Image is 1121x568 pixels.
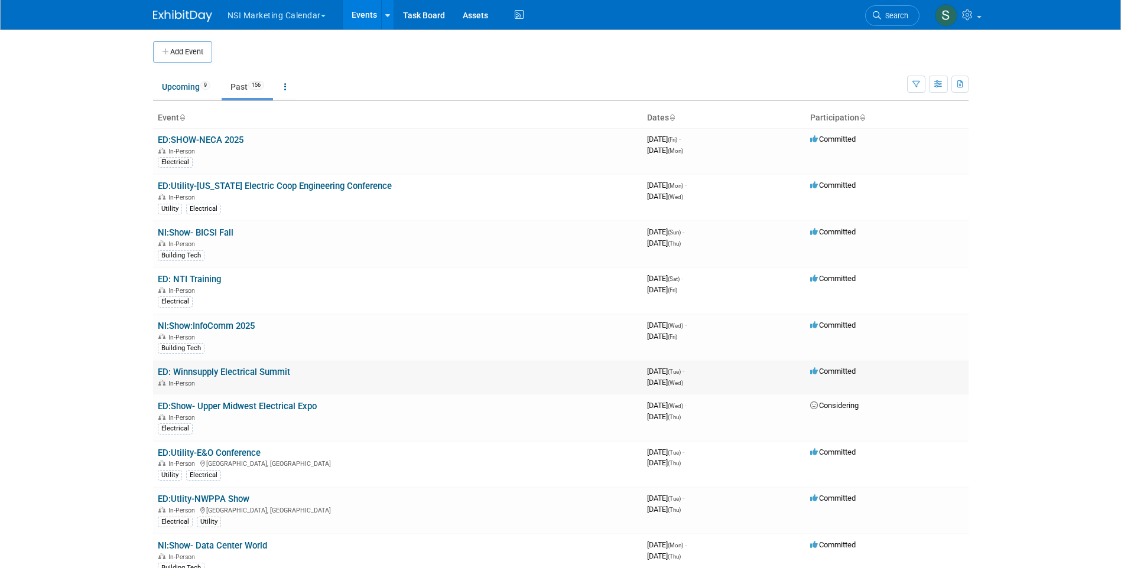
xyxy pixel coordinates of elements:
[859,113,865,122] a: Sort by Participation Type
[935,4,957,27] img: Stephanie Strange
[668,240,681,247] span: (Thu)
[158,343,204,354] div: Building Tech
[158,517,193,527] div: Electrical
[668,229,681,236] span: (Sun)
[168,380,199,387] span: In-Person
[168,240,199,248] span: In-Person
[158,181,392,191] a: ED:Utility-[US_STATE] Electric Coop Engineering Conference
[683,227,684,236] span: -
[810,540,856,549] span: Committed
[647,412,681,421] span: [DATE]
[158,157,193,168] div: Electrical
[186,204,221,214] div: Electrical
[669,113,675,122] a: Sort by Start Date
[153,76,219,98] a: Upcoming9
[168,414,199,422] span: In-Person
[158,540,267,551] a: NI:Show- Data Center World
[668,507,681,513] span: (Thu)
[158,380,165,386] img: In-Person Event
[158,287,165,293] img: In-Person Event
[881,11,908,20] span: Search
[153,108,642,128] th: Event
[668,322,683,329] span: (Wed)
[647,367,684,376] span: [DATE]
[647,458,681,467] span: [DATE]
[668,276,680,282] span: (Sat)
[647,401,687,410] span: [DATE]
[158,505,638,514] div: [GEOGRAPHIC_DATA], [GEOGRAPHIC_DATA]
[158,470,182,481] div: Utility
[685,181,687,190] span: -
[168,334,199,341] span: In-Person
[158,321,255,331] a: NI:Show:InfoComm 2025
[668,449,681,456] span: (Tue)
[683,494,684,502] span: -
[158,148,165,154] img: In-Person Event
[158,240,165,246] img: In-Person Event
[865,5,919,26] a: Search
[668,136,677,143] span: (Fri)
[179,113,185,122] a: Sort by Event Name
[158,227,233,238] a: NI:Show- BICSI Fall
[158,334,165,340] img: In-Person Event
[158,460,165,466] img: In-Person Event
[158,367,290,377] a: ED: Winnsupply Electrical Summit
[683,367,684,376] span: -
[647,321,687,329] span: [DATE]
[810,274,856,283] span: Committed
[153,41,212,63] button: Add Event
[810,227,856,236] span: Committed
[158,423,193,434] div: Electrical
[668,287,677,293] span: (Fri)
[685,321,687,329] span: -
[168,194,199,201] span: In-Person
[168,287,199,295] span: In-Person
[158,194,165,200] img: In-Person Event
[153,10,212,22] img: ExhibitDay
[668,542,683,549] span: (Mon)
[810,321,856,329] span: Committed
[647,192,683,201] span: [DATE]
[668,334,677,340] span: (Fri)
[668,460,681,466] span: (Thu)
[158,135,243,145] a: ED:SHOW-NECA 2025
[647,274,683,283] span: [DATE]
[685,401,687,410] span: -
[668,414,681,420] span: (Thu)
[810,494,856,502] span: Committed
[647,494,684,502] span: [DATE]
[647,181,687,190] span: [DATE]
[158,274,221,285] a: ED: NTI Training
[158,296,193,307] div: Electrical
[168,507,199,514] span: In-Person
[197,517,221,527] div: Utility
[647,146,683,155] span: [DATE]
[186,470,221,481] div: Electrical
[168,460,199,468] span: In-Person
[683,448,684,456] span: -
[158,250,204,261] div: Building Tech
[647,448,684,456] span: [DATE]
[810,135,856,143] span: Committed
[158,553,165,559] img: In-Person Event
[668,182,683,189] span: (Mon)
[647,135,681,143] span: [DATE]
[668,380,683,386] span: (Wed)
[158,507,165,512] img: In-Person Event
[158,204,182,214] div: Utility
[168,148,199,155] span: In-Person
[647,239,681,247] span: [DATE]
[647,285,677,294] span: [DATE]
[158,448,261,458] a: ED:Utility-E&O Conference
[158,458,638,468] div: [GEOGRAPHIC_DATA], [GEOGRAPHIC_DATA]
[647,540,687,549] span: [DATE]
[810,401,859,410] span: Considering
[668,194,683,200] span: (Wed)
[647,227,684,236] span: [DATE]
[668,148,683,154] span: (Mon)
[810,181,856,190] span: Committed
[647,505,681,514] span: [DATE]
[222,76,273,98] a: Past156
[805,108,969,128] th: Participation
[810,367,856,376] span: Committed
